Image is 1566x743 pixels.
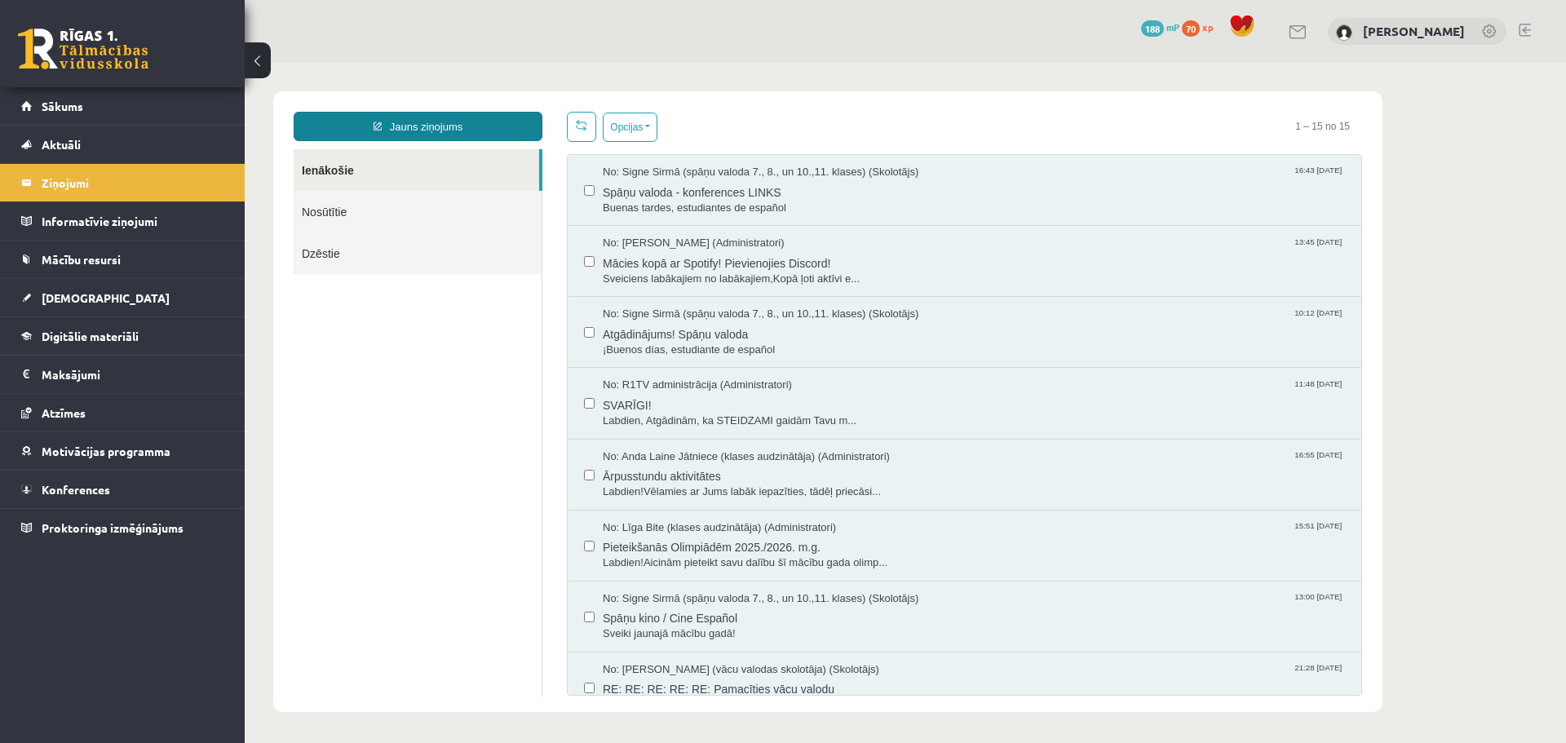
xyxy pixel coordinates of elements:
[49,128,297,170] a: Nosūtītie
[1046,102,1100,114] span: 16:43 [DATE]
[358,529,674,544] span: No: Signe Sirmā (spāņu valoda 7., 8., un 10.,11. klases) (Skolotājs)
[358,315,1100,365] a: No: R1TV administrācija (Administratori) 11:48 [DATE] SVARĪGI! Labdien, Atgādinām, ka STEIDZAMI g...
[1363,23,1465,39] a: [PERSON_NAME]
[49,170,297,211] a: Dzēstie
[42,482,110,497] span: Konferences
[42,252,121,267] span: Mācību resursi
[1046,387,1100,399] span: 16:55 [DATE]
[18,29,148,69] a: Rīgas 1. Tālmācības vidusskola
[21,471,224,508] a: Konferences
[358,173,1100,223] a: No: [PERSON_NAME] (Administratori) 13:45 [DATE] Mācies kopā ar Spotify! Pievienojies Discord! Sve...
[1166,20,1179,33] span: mP
[358,387,645,402] span: No: Anda Laine Jātniece (klases audzinātāja) (Administratori)
[358,173,540,188] span: No: [PERSON_NAME] (Administratori)
[1038,49,1117,78] span: 1 – 15 no 15
[358,351,1100,366] span: Labdien, Atgādinām, ka STEIDZAMI gaidām Tavu m...
[358,599,1100,650] a: No: [PERSON_NAME] (vācu valodas skolotāja) (Skolotājs) 21:28 [DATE] RE: RE: RE: RE: RE: Pamacītie...
[1141,20,1179,33] a: 188 mP
[21,509,224,546] a: Proktoringa izmēģinājums
[358,315,547,330] span: No: R1TV administrācija (Administratori)
[358,543,1100,564] span: Spāņu kino / Cine Español
[358,401,1100,422] span: Ārpusstundu aktivitātes
[21,126,224,163] a: Aktuāli
[1202,20,1213,33] span: xp
[1046,529,1100,541] span: 13:00 [DATE]
[42,520,184,535] span: Proktoringa izmēģinājums
[1046,315,1100,327] span: 11:48 [DATE]
[42,99,83,113] span: Sākums
[358,330,1100,351] span: SVARĪGI!
[358,259,1100,280] span: Atgādinājums! Spāņu valoda
[49,86,294,128] a: Ienākošie
[21,202,224,240] a: Informatīvie ziņojumi
[358,138,1100,153] span: Buenas tardes, estudiantes de español
[358,387,1100,437] a: No: Anda Laine Jātniece (klases audzinātāja) (Administratori) 16:55 [DATE] Ārpusstundu aktivitāte...
[358,50,413,79] button: Opcijas
[358,458,1100,508] a: No: Līga Bite (klases audzinātāja) (Administratori) 15:51 [DATE] Pieteikšanās Olimpiādēm 2025./20...
[21,432,224,470] a: Motivācijas programma
[358,117,1100,138] span: Spāņu valoda - konferences LINKS
[42,202,224,240] legend: Informatīvie ziņojumi
[1046,599,1100,612] span: 21:28 [DATE]
[358,458,591,473] span: No: Līga Bite (klases audzinātāja) (Administratori)
[1046,173,1100,185] span: 13:45 [DATE]
[358,188,1100,209] span: Mācies kopā ar Spotify! Pievienojies Discord!
[1336,24,1352,41] img: Markuss Orlovs
[358,102,1100,153] a: No: Signe Sirmā (spāņu valoda 7., 8., un 10.,11. klases) (Skolotājs) 16:43 [DATE] Spāņu valoda - ...
[358,529,1100,579] a: No: Signe Sirmā (spāņu valoda 7., 8., un 10.,11. klases) (Skolotājs) 13:00 [DATE] Spāņu kino / Ci...
[21,394,224,431] a: Atzīmes
[21,317,224,355] a: Digitālie materiāli
[1141,20,1164,37] span: 188
[358,614,1100,635] span: RE: RE: RE: RE: RE: Pamacīties vācu valodu
[358,244,1100,294] a: No: Signe Sirmā (spāņu valoda 7., 8., un 10.,11. klases) (Skolotājs) 10:12 [DATE] Atgādinājums! S...
[49,49,298,78] a: Jauns ziņojums
[42,405,86,420] span: Atzīmes
[1046,458,1100,470] span: 15:51 [DATE]
[1182,20,1200,37] span: 70
[42,329,139,343] span: Digitālie materiāli
[42,356,224,393] legend: Maksājumi
[358,599,635,615] span: No: [PERSON_NAME] (vācu valodas skolotāja) (Skolotājs)
[358,102,674,117] span: No: Signe Sirmā (spāņu valoda 7., 8., un 10.,11. klases) (Skolotājs)
[21,356,224,393] a: Maksājumi
[358,422,1100,437] span: Labdien!Vēlamies ar Jums labāk iepazīties, tādēļ priecāsi...
[358,280,1100,295] span: ¡Buenos días, estudiante de español
[21,279,224,316] a: [DEMOGRAPHIC_DATA]
[42,137,81,152] span: Aktuāli
[358,209,1100,224] span: Sveiciens labākajiem no labākajiem,Kopā ļoti aktīvi e...
[358,564,1100,579] span: Sveiki jaunajā mācību gadā!
[358,472,1100,493] span: Pieteikšanās Olimpiādēm 2025./2026. m.g.
[42,444,170,458] span: Motivācijas programma
[42,290,170,305] span: [DEMOGRAPHIC_DATA]
[21,241,224,278] a: Mācību resursi
[42,164,224,201] legend: Ziņojumi
[21,87,224,125] a: Sākums
[1182,20,1221,33] a: 70 xp
[1046,244,1100,256] span: 10:12 [DATE]
[21,164,224,201] a: Ziņojumi
[358,493,1100,508] span: Labdien!Aicinām pieteikt savu dalību šī mācību gada olimp...
[358,244,674,259] span: No: Signe Sirmā (spāņu valoda 7., 8., un 10.,11. klases) (Skolotājs)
